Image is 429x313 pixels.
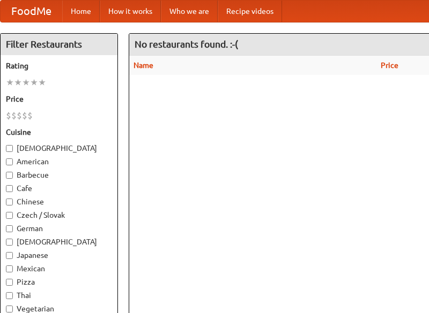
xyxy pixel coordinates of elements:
li: $ [27,110,33,121]
input: [DEMOGRAPHIC_DATA] [6,239,13,246]
a: Price [381,61,398,70]
label: Czech / Slovak [6,210,112,220]
h5: Price [6,94,112,104]
input: American [6,158,13,165]
label: Mexican [6,263,112,274]
h4: Filter Restaurants [1,34,117,55]
label: Cafe [6,183,112,194]
a: Recipe videos [218,1,282,22]
h5: Rating [6,60,112,71]
li: ★ [6,77,14,88]
input: Cafe [6,185,13,192]
input: Czech / Slovak [6,212,13,219]
input: Barbecue [6,172,13,179]
li: ★ [14,77,22,88]
input: Chinese [6,199,13,205]
a: Home [62,1,100,22]
label: Japanese [6,250,112,261]
label: American [6,156,112,167]
label: Pizza [6,277,112,287]
label: German [6,223,112,234]
input: Japanese [6,252,13,259]
input: Mexican [6,265,13,272]
input: Vegetarian [6,306,13,312]
input: Thai [6,292,13,299]
li: ★ [22,77,30,88]
a: Name [134,61,153,70]
li: $ [22,110,27,121]
a: Who we are [161,1,218,22]
li: $ [6,110,11,121]
a: How it works [100,1,161,22]
input: German [6,225,13,232]
input: [DEMOGRAPHIC_DATA] [6,145,13,152]
a: FoodMe [1,1,62,22]
li: $ [11,110,17,121]
label: Chinese [6,196,112,207]
li: $ [17,110,22,121]
label: Thai [6,290,112,301]
input: Pizza [6,279,13,286]
li: ★ [30,77,38,88]
label: [DEMOGRAPHIC_DATA] [6,236,112,247]
label: Barbecue [6,170,112,180]
label: [DEMOGRAPHIC_DATA] [6,143,112,154]
ng-pluralize: No restaurants found. :-( [135,39,238,49]
li: ★ [38,77,46,88]
h5: Cuisine [6,127,112,138]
